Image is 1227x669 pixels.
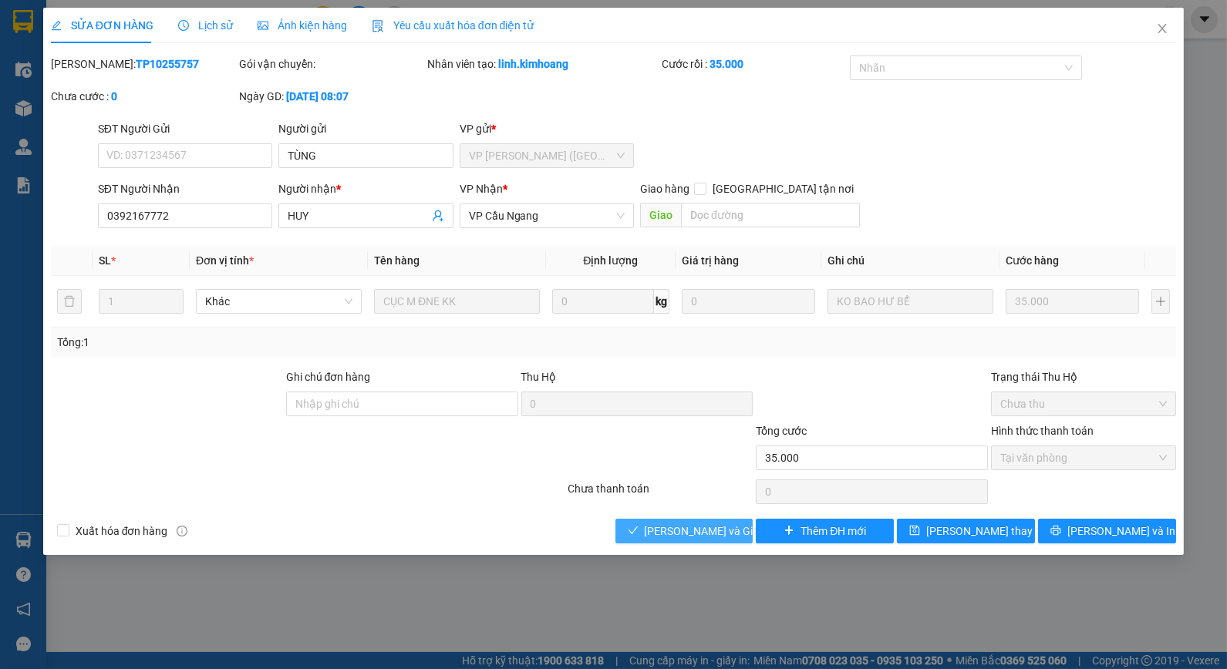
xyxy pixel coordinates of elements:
[286,371,371,383] label: Ghi chú đơn hàng
[52,8,179,23] strong: BIÊN NHẬN GỬI HÀNG
[926,523,1050,540] span: [PERSON_NAME] thay đổi
[278,180,453,197] div: Người nhận
[628,525,639,537] span: check
[427,55,659,72] div: Nhân viên tạo:
[83,69,124,83] span: KHANG
[821,246,999,276] th: Ghi chú
[1050,525,1061,537] span: printer
[682,289,815,314] input: 0
[258,20,268,31] span: picture
[801,523,866,540] span: Thêm ĐH mới
[205,290,352,313] span: Khác
[99,254,111,267] span: SL
[6,52,225,66] p: NHẬN:
[6,30,225,45] p: GỬI:
[136,58,199,70] b: TP10255757
[372,19,534,32] span: Yêu cầu xuất hóa đơn điện tử
[1067,523,1175,540] span: [PERSON_NAME] và In
[991,425,1094,437] label: Hình thức thanh toán
[469,144,625,167] span: VP Trần Phú (Hàng)
[374,254,420,267] span: Tên hàng
[756,425,807,437] span: Tổng cước
[57,289,82,314] button: delete
[372,20,384,32] img: icon
[69,106,77,123] span: 0
[178,19,233,32] span: Lịch sử
[1000,446,1167,469] span: Tại văn phòng
[111,90,117,103] b: 0
[57,334,474,351] div: Tổng: 1
[239,55,424,72] div: Gói vận chuyển:
[654,289,669,314] span: kg
[1006,289,1139,314] input: 0
[432,210,444,222] span: user-add
[756,519,894,543] button: plusThêm ĐH mới
[909,525,920,537] span: save
[662,55,847,72] div: Cước rồi :
[286,392,518,416] input: Ghi chú đơn hàng
[640,183,689,195] span: Giao hàng
[460,183,503,195] span: VP Nhận
[1006,254,1059,267] span: Cước hàng
[828,289,993,314] input: Ghi Chú
[32,30,118,45] span: VP Cầu Ngang -
[784,525,794,537] span: plus
[258,19,347,32] span: Ảnh kiện hàng
[460,120,634,137] div: VP gửi
[51,20,62,31] span: edit
[1141,8,1184,51] button: Close
[710,58,743,70] b: 35.000
[897,519,1035,543] button: save[PERSON_NAME] thay đổi
[239,88,424,105] div: Ngày GD:
[1000,392,1167,415] span: Chưa thu
[1038,519,1176,543] button: printer[PERSON_NAME] và In
[645,523,793,540] span: [PERSON_NAME] và Giao hàng
[51,55,236,72] div: [PERSON_NAME]:
[6,69,124,83] span: 0787848139 -
[98,120,272,137] div: SĐT Người Gửi
[278,120,453,137] div: Người gửi
[6,86,37,100] span: GIAO:
[682,254,739,267] span: Giá trị hàng
[177,526,187,536] span: info-circle
[1156,22,1168,35] span: close
[640,203,681,227] span: Giao
[43,52,180,66] span: VP [GEOGRAPHIC_DATA]
[374,289,540,314] input: VD: Bàn, Ghế
[469,204,625,227] span: VP Cầu Ngang
[98,180,272,197] div: SĐT Người Nhận
[583,254,638,267] span: Định lượng
[1151,289,1170,314] button: plus
[69,523,174,540] span: Xuất hóa đơn hàng
[51,19,153,32] span: SỬA ĐƠN HÀNG
[498,58,568,70] b: linh.kimhoang
[196,254,254,267] span: Đơn vị tính
[51,88,236,105] div: Chưa cước :
[567,480,755,507] div: Chưa thanh toán
[706,180,860,197] span: [GEOGRAPHIC_DATA] tận nơi
[521,371,557,383] span: Thu Hộ
[991,368,1176,385] div: Trạng thái Thu Hộ
[5,106,65,123] span: Cước rồi:
[178,20,189,31] span: clock-circle
[615,519,753,543] button: check[PERSON_NAME] và Giao hàng
[681,203,860,227] input: Dọc đường
[286,90,349,103] b: [DATE] 08:07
